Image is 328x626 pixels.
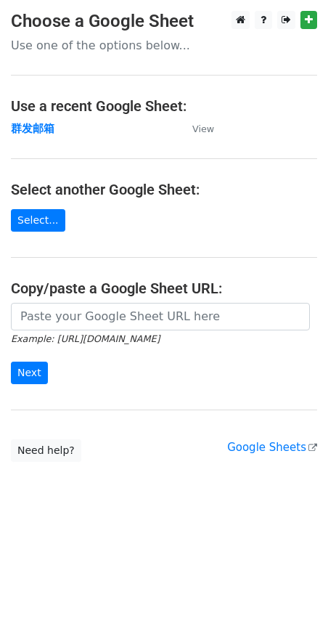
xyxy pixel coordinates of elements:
[178,122,214,135] a: View
[11,38,317,53] p: Use one of the options below...
[11,11,317,32] h3: Choose a Google Sheet
[11,439,81,462] a: Need help?
[11,97,317,115] h4: Use a recent Google Sheet:
[11,362,48,384] input: Next
[11,122,54,135] a: 群发邮箱
[192,123,214,134] small: View
[11,181,317,198] h4: Select another Google Sheet:
[11,209,65,232] a: Select...
[11,303,310,330] input: Paste your Google Sheet URL here
[11,280,317,297] h4: Copy/paste a Google Sheet URL:
[227,441,317,454] a: Google Sheets
[11,333,160,344] small: Example: [URL][DOMAIN_NAME]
